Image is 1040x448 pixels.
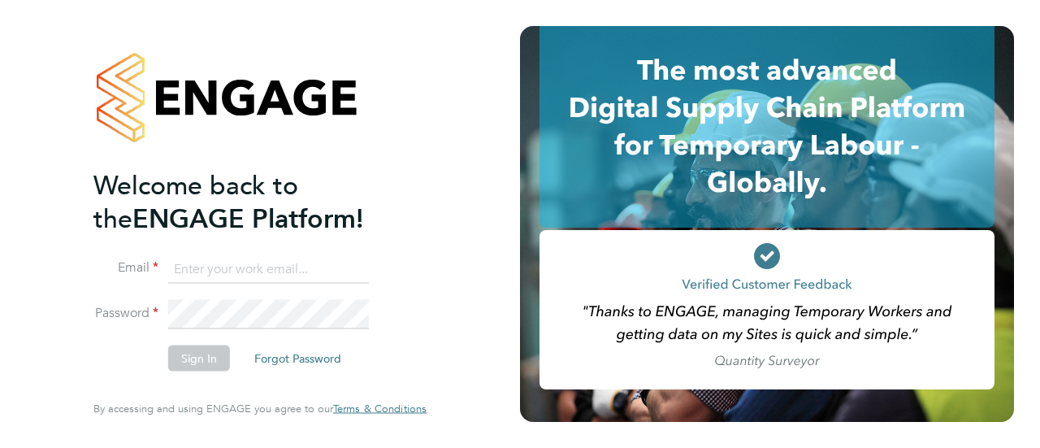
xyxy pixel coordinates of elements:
label: Password [93,305,158,322]
span: Terms & Conditions [333,402,427,415]
a: Terms & Conditions [333,402,427,415]
label: Email [93,259,158,276]
button: Sign In [168,346,230,372]
button: Forgot Password [241,346,354,372]
span: By accessing and using ENGAGE you agree to our [93,402,427,415]
input: Enter your work email... [168,254,369,284]
span: Welcome back to the [93,169,298,234]
h2: ENGAGE Platform! [93,168,410,235]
